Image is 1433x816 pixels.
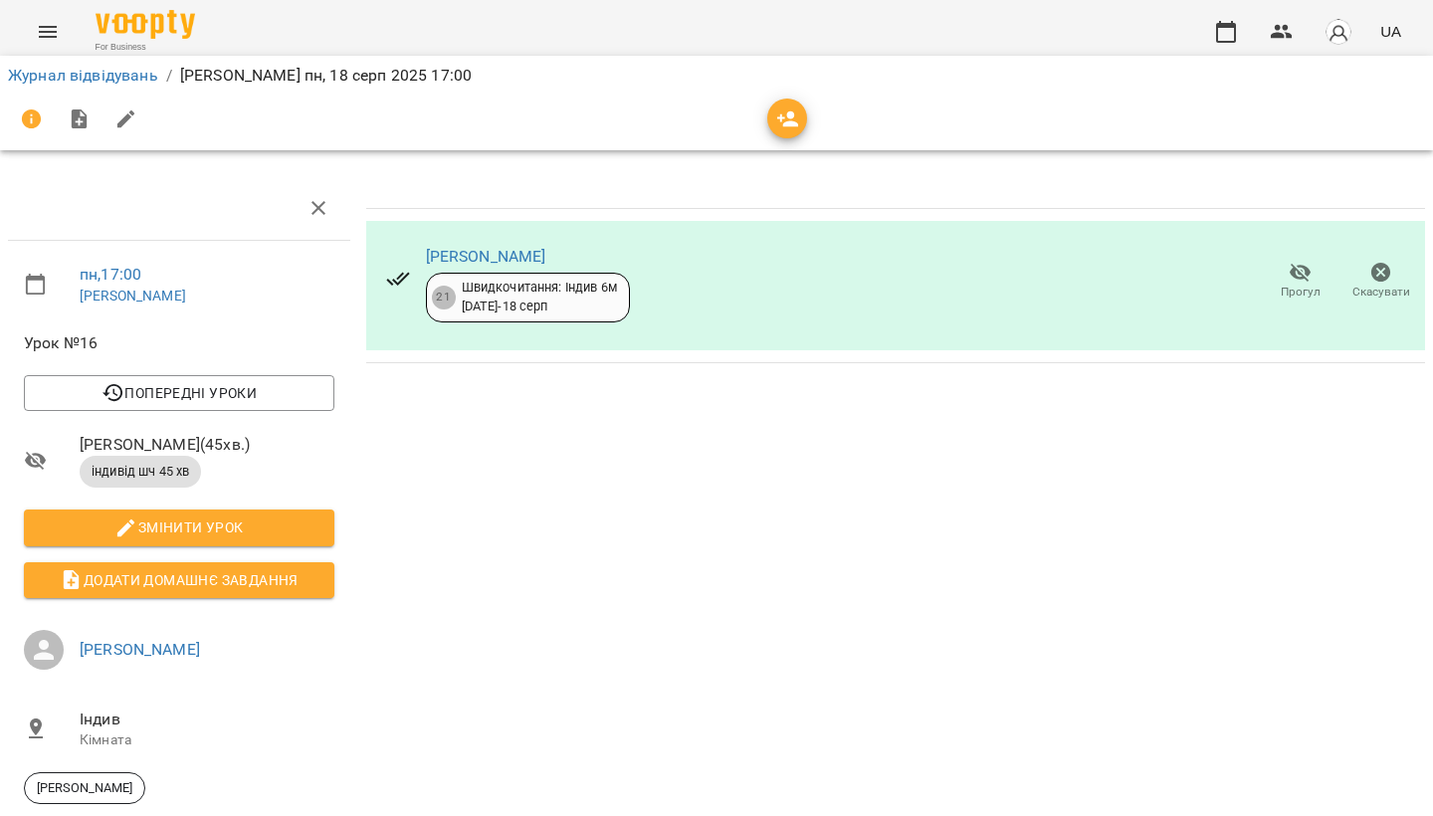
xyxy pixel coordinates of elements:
[80,463,201,481] span: індивід шч 45 хв
[40,515,318,539] span: Змінити урок
[8,64,1425,88] nav: breadcrumb
[24,562,334,598] button: Додати домашнє завдання
[40,568,318,592] span: Додати домашнє завдання
[96,41,195,54] span: For Business
[1260,254,1340,309] button: Прогул
[25,779,144,797] span: [PERSON_NAME]
[166,64,172,88] li: /
[24,8,72,56] button: Menu
[8,66,158,85] a: Журнал відвідувань
[180,64,472,88] p: [PERSON_NAME] пн, 18 серп 2025 17:00
[80,433,334,457] span: [PERSON_NAME] ( 45 хв. )
[1281,284,1321,301] span: Прогул
[1372,13,1409,50] button: UA
[24,331,334,355] span: Урок №16
[40,381,318,405] span: Попередні уроки
[1352,284,1410,301] span: Скасувати
[96,10,195,39] img: Voopty Logo
[80,640,200,659] a: [PERSON_NAME]
[462,279,617,315] div: Швидкочитання: Індив 6м [DATE] - 18 серп
[80,730,334,750] p: Кімната
[24,375,334,411] button: Попередні уроки
[80,265,141,284] a: пн , 17:00
[1325,18,1352,46] img: avatar_s.png
[24,772,145,804] div: [PERSON_NAME]
[80,708,334,731] span: Індив
[80,288,186,304] a: [PERSON_NAME]
[432,286,456,309] div: 21
[24,510,334,545] button: Змінити урок
[1380,21,1401,42] span: UA
[426,247,546,266] a: [PERSON_NAME]
[1340,254,1421,309] button: Скасувати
